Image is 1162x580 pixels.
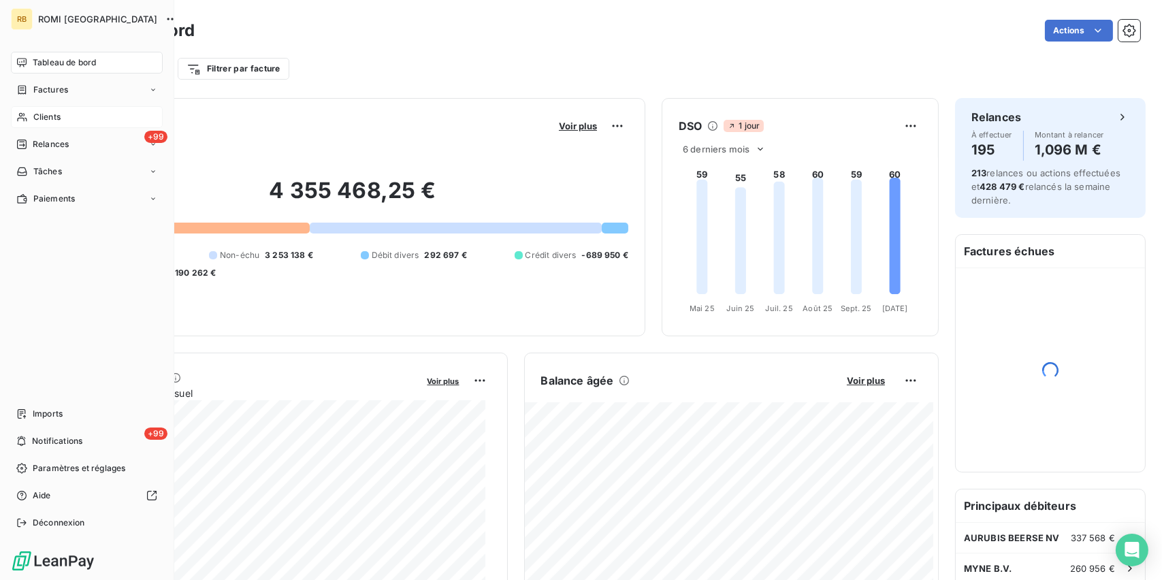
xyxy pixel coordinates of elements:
[964,563,1012,574] span: MYNE B.V.
[33,84,68,96] span: Factures
[843,374,889,387] button: Voir plus
[77,386,418,400] span: Chiffre d'affaires mensuel
[679,118,702,134] h6: DSO
[32,435,82,447] span: Notifications
[33,462,125,474] span: Paramètres et réglages
[33,193,75,205] span: Paiements
[847,375,885,386] span: Voir plus
[1071,532,1115,543] span: 337 568 €
[1035,131,1104,139] span: Montant à relancer
[171,267,216,279] span: -190 262 €
[803,304,833,313] tspan: Août 25
[971,167,986,178] span: 213
[33,489,51,502] span: Aide
[33,408,63,420] span: Imports
[423,374,464,387] button: Voir plus
[956,489,1145,522] h6: Principaux débiteurs
[33,57,96,69] span: Tableau de bord
[11,550,95,572] img: Logo LeanPay
[971,109,1021,125] h6: Relances
[971,139,1012,161] h4: 195
[555,120,601,132] button: Voir plus
[726,304,754,313] tspan: Juin 25
[559,120,597,131] span: Voir plus
[11,8,33,30] div: RB
[690,304,715,313] tspan: Mai 25
[33,165,62,178] span: Tâches
[77,177,628,218] h2: 4 355 468,25 €
[424,249,466,261] span: 292 697 €
[526,249,577,261] span: Crédit divers
[541,372,614,389] h6: Balance âgée
[1045,20,1113,42] button: Actions
[38,14,157,25] span: ROMI [GEOGRAPHIC_DATA]
[11,485,163,506] a: Aide
[841,304,871,313] tspan: Sept. 25
[971,131,1012,139] span: À effectuer
[33,517,85,529] span: Déconnexion
[220,249,259,261] span: Non-échu
[144,131,167,143] span: +99
[683,144,749,155] span: 6 derniers mois
[980,181,1024,192] span: 428 479 €
[1116,534,1148,566] div: Open Intercom Messenger
[724,120,764,132] span: 1 jour
[1070,563,1115,574] span: 260 956 €
[1035,139,1104,161] h4: 1,096 M €
[144,428,167,440] span: +99
[964,532,1060,543] span: AURUBIS BEERSE NV
[956,235,1145,268] h6: Factures échues
[971,167,1120,206] span: relances ou actions effectuées et relancés la semaine dernière.
[882,304,908,313] tspan: [DATE]
[265,249,313,261] span: 3 253 138 €
[372,249,419,261] span: Débit divers
[766,304,793,313] tspan: Juil. 25
[33,138,69,150] span: Relances
[582,249,629,261] span: -689 950 €
[178,58,289,80] button: Filtrer par facture
[427,376,459,386] span: Voir plus
[33,111,61,123] span: Clients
